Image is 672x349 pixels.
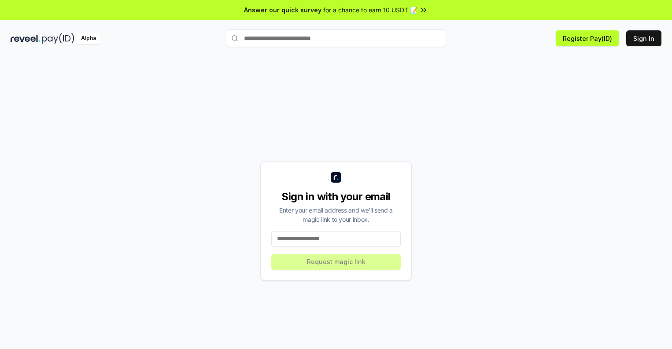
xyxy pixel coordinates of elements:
div: Sign in with your email [271,190,401,204]
div: Alpha [76,33,101,44]
img: logo_small [331,172,341,183]
img: pay_id [42,33,74,44]
button: Sign In [626,30,661,46]
img: reveel_dark [11,33,40,44]
button: Register Pay(ID) [556,30,619,46]
span: for a chance to earn 10 USDT 📝 [323,5,417,15]
span: Answer our quick survey [244,5,321,15]
div: Enter your email address and we’ll send a magic link to your inbox. [271,206,401,224]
